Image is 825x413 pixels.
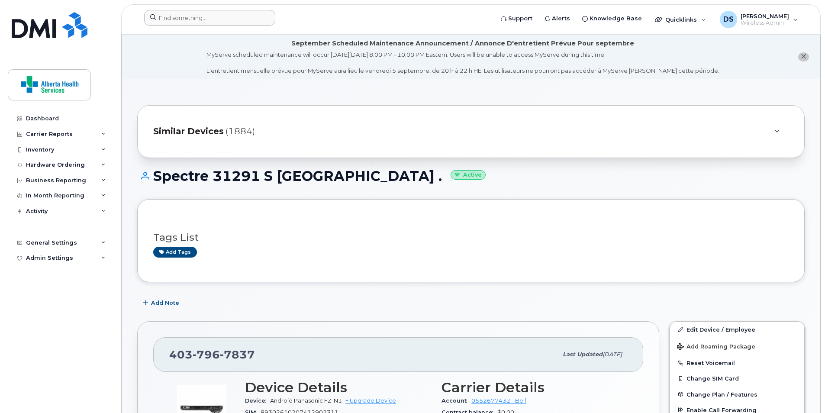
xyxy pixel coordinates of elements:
span: 403 [169,348,255,361]
button: Add Roaming Package [670,337,804,355]
span: (1884) [226,125,255,138]
span: [DATE] [603,351,622,358]
span: Android Panasonic FZ-N1 [270,397,342,404]
span: Similar Devices [153,125,224,138]
a: 0552677432 - Bell [471,397,526,404]
button: close notification [798,52,809,61]
span: Device [245,397,270,404]
button: Add Note [137,295,187,311]
h3: Device Details [245,380,431,395]
button: Reset Voicemail [670,355,804,371]
h1: Spectre 31291 S [GEOGRAPHIC_DATA] . [137,168,805,184]
span: Last updated [563,351,603,358]
a: Add tags [153,247,197,258]
a: Edit Device / Employee [670,322,804,337]
span: Enable Call Forwarding [686,407,757,413]
div: September Scheduled Maintenance Announcement / Annonce D'entretient Prévue Pour septembre [291,39,634,48]
a: + Upgrade Device [345,397,396,404]
button: Change SIM Card [670,371,804,386]
small: Active [451,170,486,180]
span: Change Plan / Features [686,391,757,397]
span: Account [442,397,471,404]
span: Add Roaming Package [677,343,755,352]
span: Add Note [151,299,179,307]
h3: Tags List [153,232,789,243]
h3: Carrier Details [442,380,628,395]
button: Change Plan / Features [670,387,804,402]
span: 796 [193,348,220,361]
span: 7837 [220,348,255,361]
div: MyServe scheduled maintenance will occur [DATE][DATE] 8:00 PM - 10:00 PM Eastern. Users will be u... [206,51,719,75]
